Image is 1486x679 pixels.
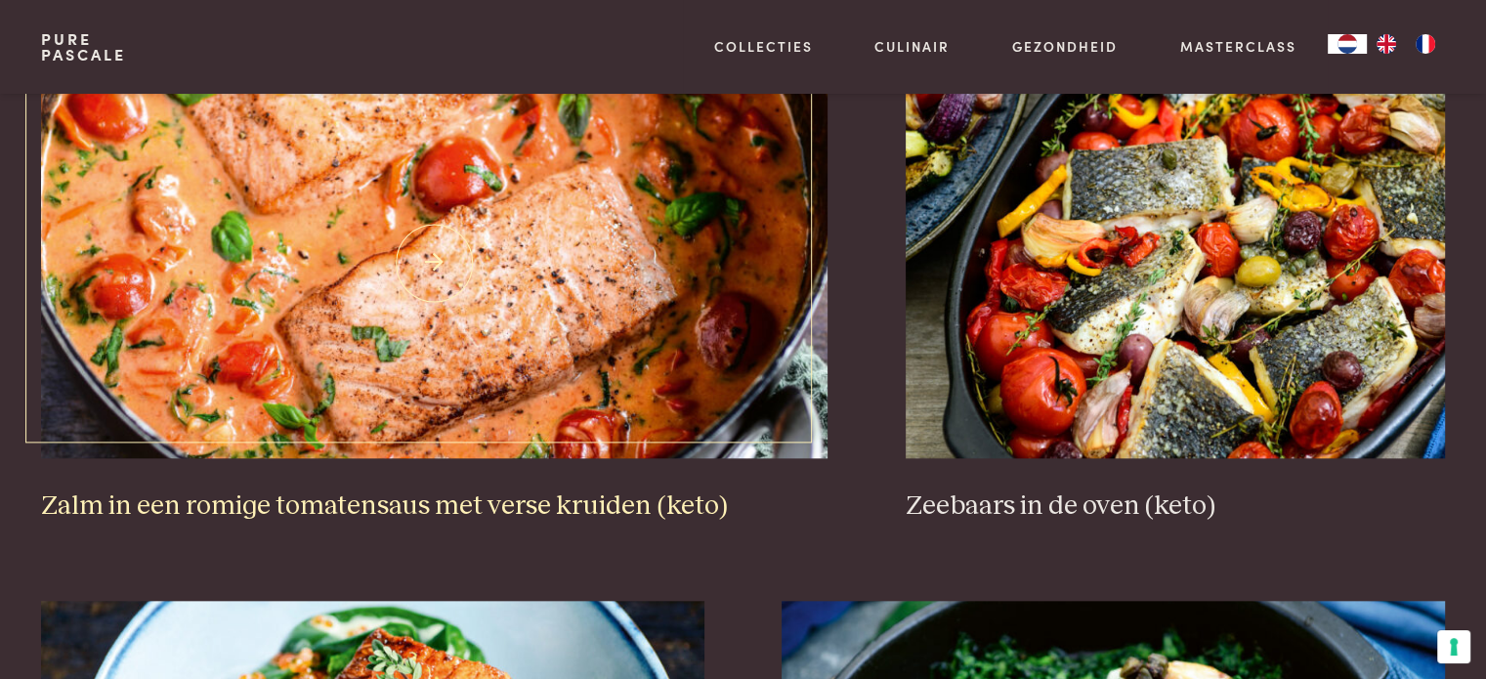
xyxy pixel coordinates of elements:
[41,67,828,458] img: Zalm in een romige tomatensaus met verse kruiden (keto)
[1328,34,1367,54] a: NL
[714,36,813,57] a: Collecties
[1012,36,1118,57] a: Gezondheid
[1367,34,1406,54] a: EN
[41,489,828,524] h3: Zalm in een romige tomatensaus met verse kruiden (keto)
[1406,34,1445,54] a: FR
[1328,34,1445,54] aside: Language selected: Nederlands
[1437,630,1470,663] button: Uw voorkeuren voor toestemming voor trackingtechnologieën
[906,489,1445,524] h3: Zeebaars in de oven (keto)
[41,67,828,523] a: Zalm in een romige tomatensaus met verse kruiden (keto) Zalm in een romige tomatensaus met verse ...
[906,67,1445,523] a: Zeebaars in de oven (keto) Zeebaars in de oven (keto)
[906,67,1445,458] img: Zeebaars in de oven (keto)
[41,31,126,63] a: PurePascale
[1180,36,1296,57] a: Masterclass
[1367,34,1445,54] ul: Language list
[1328,34,1367,54] div: Language
[874,36,950,57] a: Culinair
